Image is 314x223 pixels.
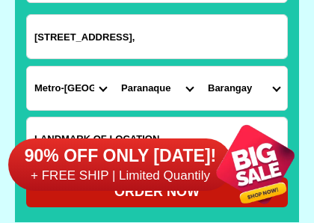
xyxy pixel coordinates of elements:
[27,67,114,110] select: Select province
[27,15,287,58] input: Input address
[8,145,233,168] h6: 90% OFF ONLY [DATE]!
[8,168,233,184] h6: + FREE SHIP | Limited Quantily
[114,67,200,110] select: Select district
[200,67,287,110] select: Select commune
